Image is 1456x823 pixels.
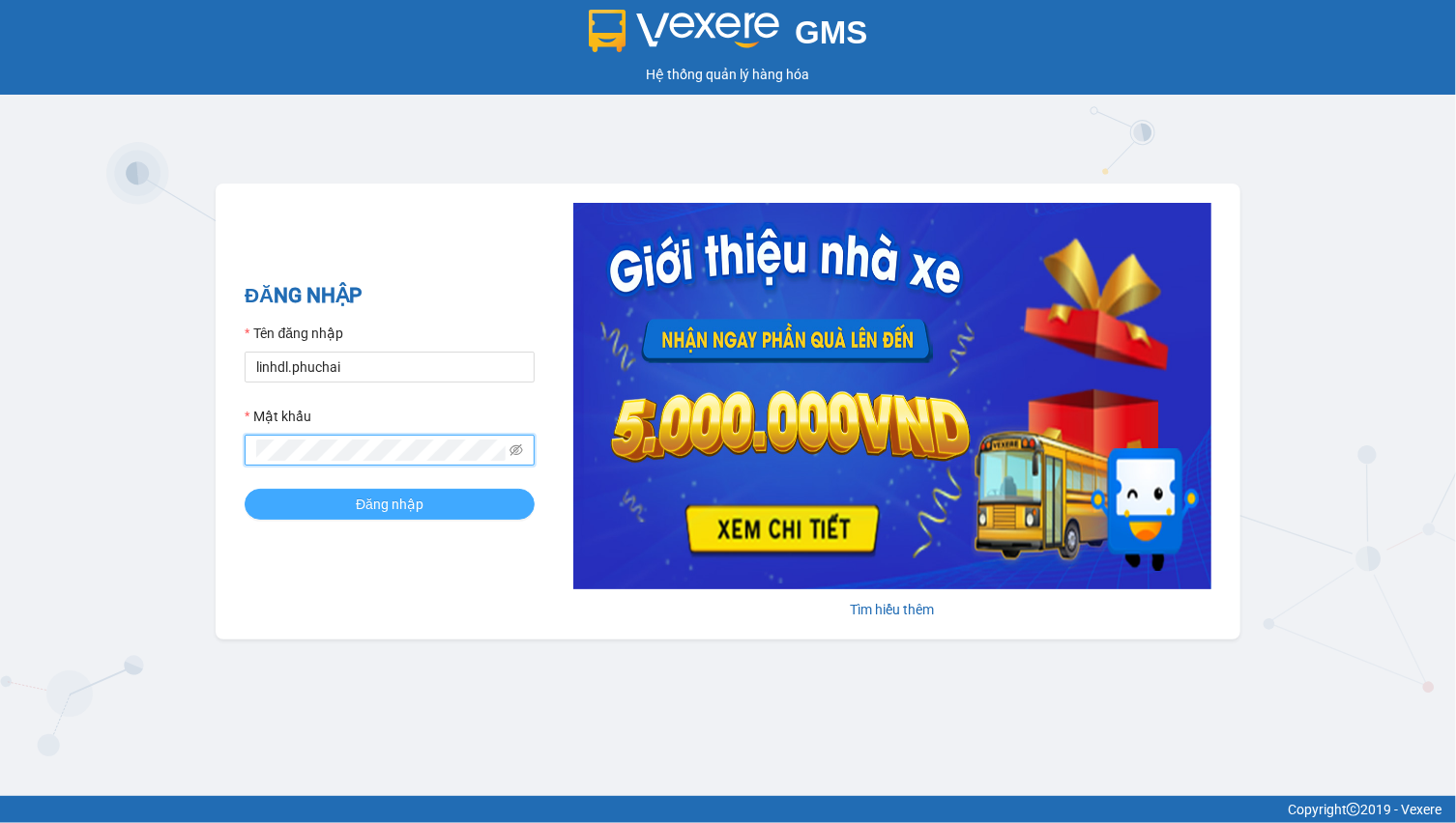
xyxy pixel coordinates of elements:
input: Mật khẩu [256,440,506,461]
span: copyright [1347,803,1360,816]
img: banner-0 [573,203,1211,589]
div: Copyright 2019 - Vexere [15,799,1441,820]
button: Đăng nhập [245,489,535,520]
span: Đăng nhập [356,494,423,515]
div: Tìm hiểu thêm [573,599,1211,620]
span: eye-invisible [510,443,523,457]
h2: ĐĂNG NHẬP [245,280,535,312]
span: GMS [795,14,867,50]
label: Mật khẩu [245,406,311,427]
label: Tên đăng nhập [245,323,343,344]
img: logo 2 [589,10,780,52]
input: Tên đăng nhập [245,352,535,383]
div: Hệ thống quản lý hàng hóa [5,64,1451,85]
a: GMS [589,29,868,44]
